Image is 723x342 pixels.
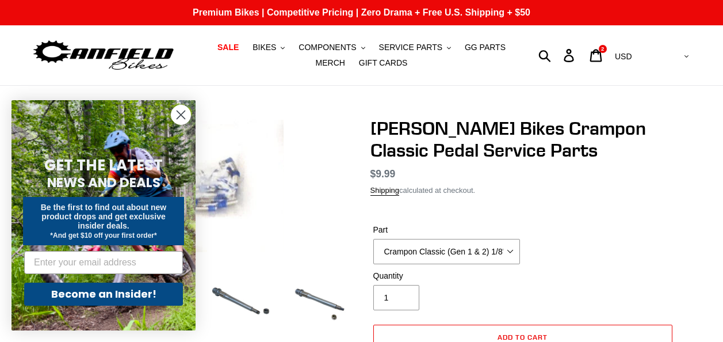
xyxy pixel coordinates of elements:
[24,251,183,274] input: Enter your email address
[44,155,163,176] span: GET THE LATEST
[247,40,290,55] button: BIKES
[50,231,156,240] span: *And get $10 off your first order*
[459,40,511,55] a: GG PARTS
[293,40,370,55] button: COMPONENTS
[47,173,160,192] span: NEWS AND DEALS
[373,40,457,55] button: SERVICE PARTS
[370,168,396,180] span: $9.99
[601,46,604,52] span: 2
[498,333,548,341] span: Add to cart
[583,43,610,68] a: 2
[370,186,400,196] a: Shipping
[212,40,244,55] a: SALE
[171,105,191,125] button: Close dialog
[465,43,506,52] span: GG PARTS
[379,43,442,52] span: SERVICE PARTS
[370,117,675,162] h1: [PERSON_NAME] Bikes Crampon Classic Pedal Service Parts
[359,58,408,68] span: GIFT CARDS
[32,37,175,74] img: Canfield Bikes
[41,203,167,230] span: Be the first to find out about new product drops and get exclusive insider deals.
[209,272,273,335] img: Load image into Gallery viewer, Canfield Bikes Crampon Classic Pedal Service Parts
[24,283,183,306] button: Become an Insider!
[373,224,520,236] label: Part
[253,43,276,52] span: BIKES
[353,55,414,71] a: GIFT CARDS
[290,272,353,335] img: Load image into Gallery viewer, Canfield Bikes Crampon Classic Pedal Service Parts
[217,43,239,52] span: SALE
[299,43,356,52] span: COMPONENTS
[373,270,520,282] label: Quantity
[316,58,345,68] span: MERCH
[370,185,675,196] div: calculated at checkout.
[310,55,351,71] a: MERCH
